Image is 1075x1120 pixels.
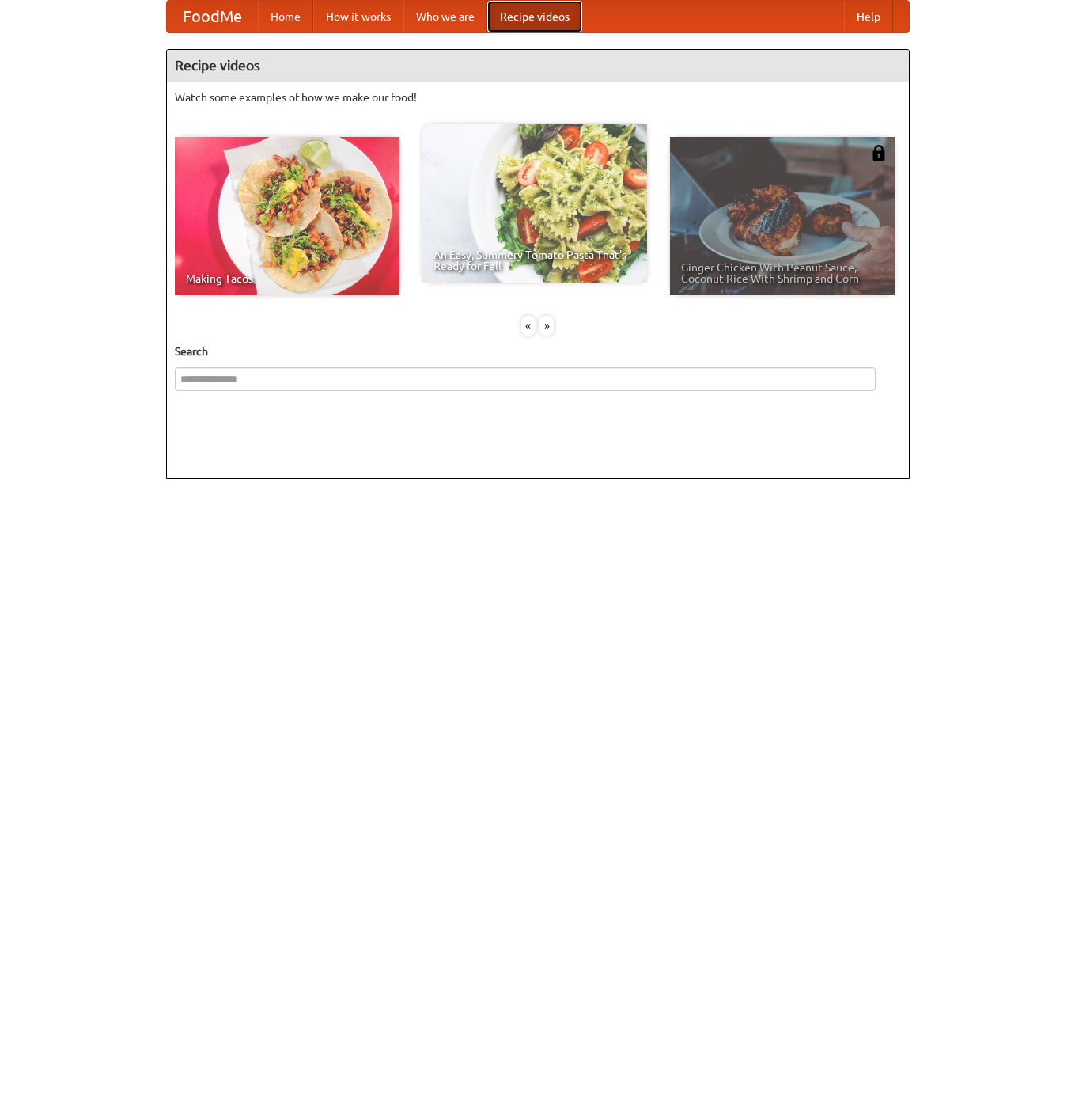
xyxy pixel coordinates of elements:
a: Making Tacos [175,137,399,295]
span: An Easy, Summery Tomato Pasta That's Ready for Fall [433,249,636,271]
a: Help [844,1,893,32]
h4: Recipe videos [167,50,909,82]
a: FoodMe [167,1,258,32]
a: Home [258,1,313,32]
a: An Easy, Summery Tomato Pasta That's Ready for Fall [422,124,647,283]
div: « [521,316,536,336]
div: » [539,316,554,336]
p: Watch some examples of how we make our food! [175,89,901,105]
span: Making Tacos [186,273,388,284]
a: Who we are [403,1,487,32]
h5: Search [175,344,901,359]
a: How it works [313,1,403,32]
img: 483408.png [871,145,887,161]
a: Recipe videos [487,1,582,32]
